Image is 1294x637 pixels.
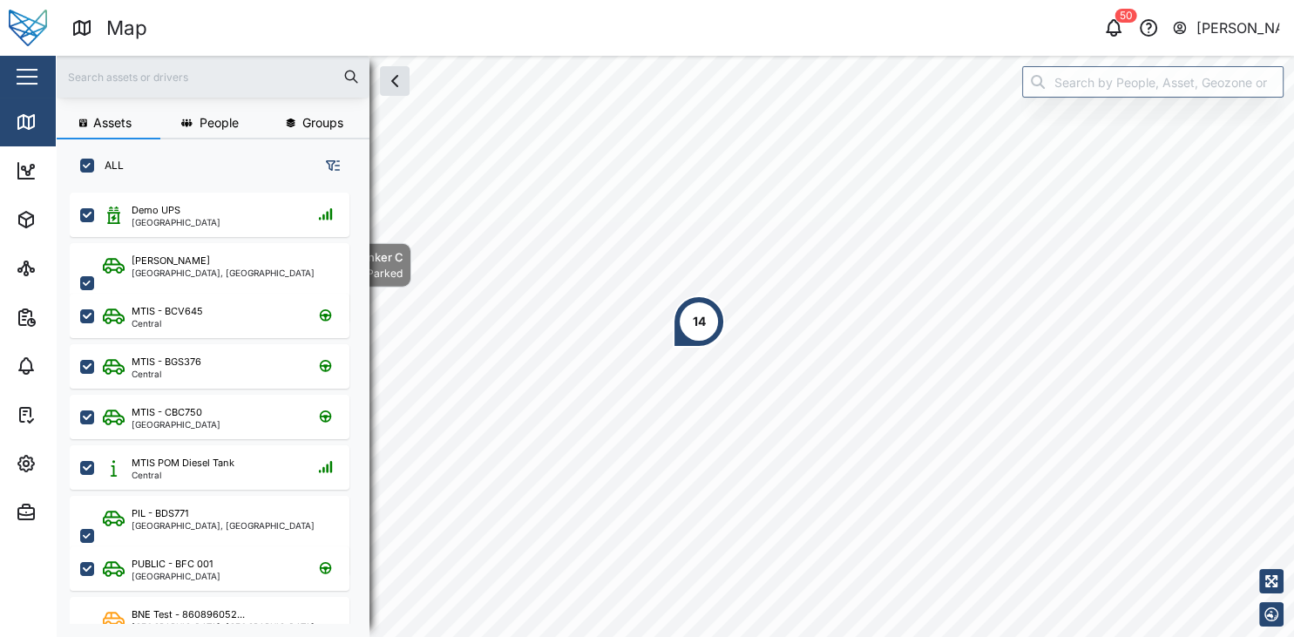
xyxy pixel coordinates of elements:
input: Search assets or drivers [66,64,359,90]
div: PIL - BDS771 [132,506,188,521]
div: Central [132,369,201,378]
div: Map marker [673,295,725,348]
canvas: Map [56,56,1294,637]
label: ALL [94,159,124,173]
button: [PERSON_NAME] [1171,16,1280,40]
div: Dashboard [45,161,124,180]
input: Search by People, Asset, Geozone or Place [1022,66,1284,98]
div: Map [106,13,147,44]
span: People [200,117,239,129]
div: [GEOGRAPHIC_DATA] [132,572,220,580]
div: [GEOGRAPHIC_DATA], [GEOGRAPHIC_DATA] [132,521,315,530]
div: MTIS POM Diesel Tank [132,456,234,471]
div: [GEOGRAPHIC_DATA] [132,420,220,429]
div: Central [132,471,234,479]
div: Sites [45,259,87,278]
div: [PERSON_NAME] [1196,17,1280,39]
div: MTIS - BGS376 [132,355,201,369]
span: Groups [302,117,343,129]
div: 14 [693,312,706,331]
div: Tanker C [356,248,403,266]
div: Central [132,319,203,328]
div: Map [45,112,85,132]
div: MTIS - CBC750 [132,405,202,420]
div: PUBLIC - BFC 001 [132,557,213,572]
div: Tasks [45,405,93,424]
div: Demo UPS [132,203,180,218]
img: Main Logo [9,9,47,47]
div: [GEOGRAPHIC_DATA], [GEOGRAPHIC_DATA] [132,622,315,631]
div: Reports [45,308,105,327]
span: Assets [93,117,132,129]
div: MTIS - BCV645 [132,304,203,319]
div: grid [70,186,369,623]
div: Alarms [45,356,99,376]
div: Settings [45,454,107,473]
div: [GEOGRAPHIC_DATA] [132,218,220,227]
div: 50 [1115,9,1137,23]
div: [GEOGRAPHIC_DATA], [GEOGRAPHIC_DATA] [132,268,315,277]
div: [PERSON_NAME] [132,254,210,268]
div: Parked [367,266,403,282]
div: Admin [45,503,97,522]
div: BNE Test - 860896052... [132,607,245,622]
div: Assets [45,210,99,229]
